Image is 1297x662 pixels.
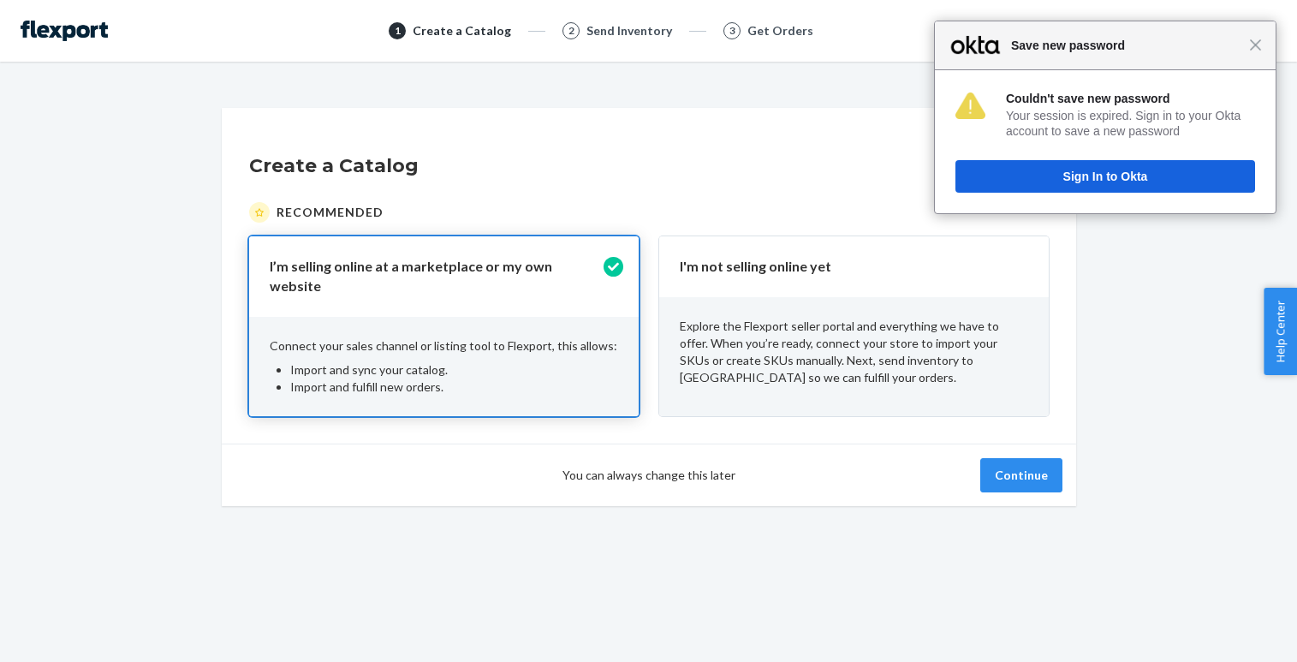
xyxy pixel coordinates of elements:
span: You can always change this later [562,467,735,484]
span: Import and fulfill new orders. [290,379,443,394]
p: I'm not selling online yet [680,257,1008,277]
button: Sign In to Okta [955,160,1255,193]
button: I'm not selling online yetExplore the Flexport seller portal and everything we have to offer. Whe... [659,236,1049,416]
span: 3 [729,23,735,38]
p: Connect your sales channel or listing tool to Flexport, this allows: [270,337,618,355]
img: 4LvBYCYYpWoWyuJ1JVHNRiIkgWa908llMfD4u4MVn9thWb4LAqcA2E7dTuhfAz7zqpCizxhzM8B7m4K22xBmQer5oNwiAX9iG... [955,92,985,119]
span: Close [1249,39,1262,51]
span: Recommended [277,204,384,221]
span: Save new password [1002,35,1249,56]
button: Continue [980,458,1062,492]
h1: Create a Catalog [249,152,1049,180]
div: Send Inventory [586,22,672,39]
div: Couldn't save new password [1006,91,1255,106]
div: Get Orders [747,22,813,39]
p: I’m selling online at a marketplace or my own website [270,257,598,296]
span: Import and sync your catalog. [290,362,448,377]
span: 2 [568,23,574,38]
div: Create a Catalog [413,22,511,39]
img: Flexport logo [21,21,108,41]
button: I’m selling online at a marketplace or my own websiteConnect your sales channel or listing tool t... [249,236,639,416]
p: Explore the Flexport seller portal and everything we have to offer. When you’re ready, connect yo... [680,318,1028,386]
span: 1 [395,23,401,38]
div: Your session is expired. Sign in to your Okta account to save a new password [1006,108,1255,139]
button: Help Center [1264,288,1297,375]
